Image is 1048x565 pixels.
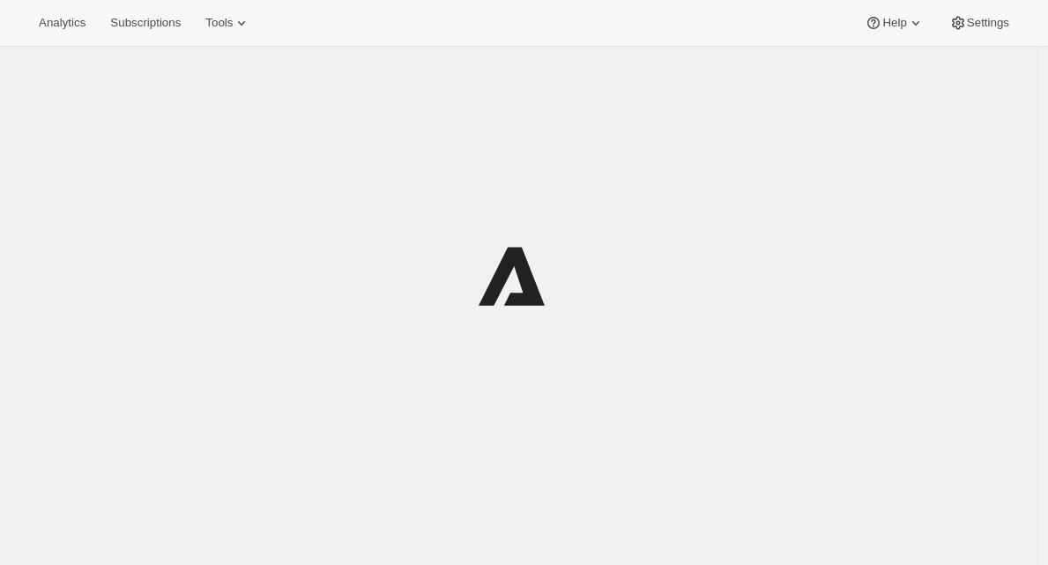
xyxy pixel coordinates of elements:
[854,11,934,35] button: Help
[195,11,261,35] button: Tools
[100,11,191,35] button: Subscriptions
[882,16,906,30] span: Help
[28,11,96,35] button: Analytics
[205,16,233,30] span: Tools
[939,11,1020,35] button: Settings
[967,16,1009,30] span: Settings
[39,16,85,30] span: Analytics
[110,16,181,30] span: Subscriptions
